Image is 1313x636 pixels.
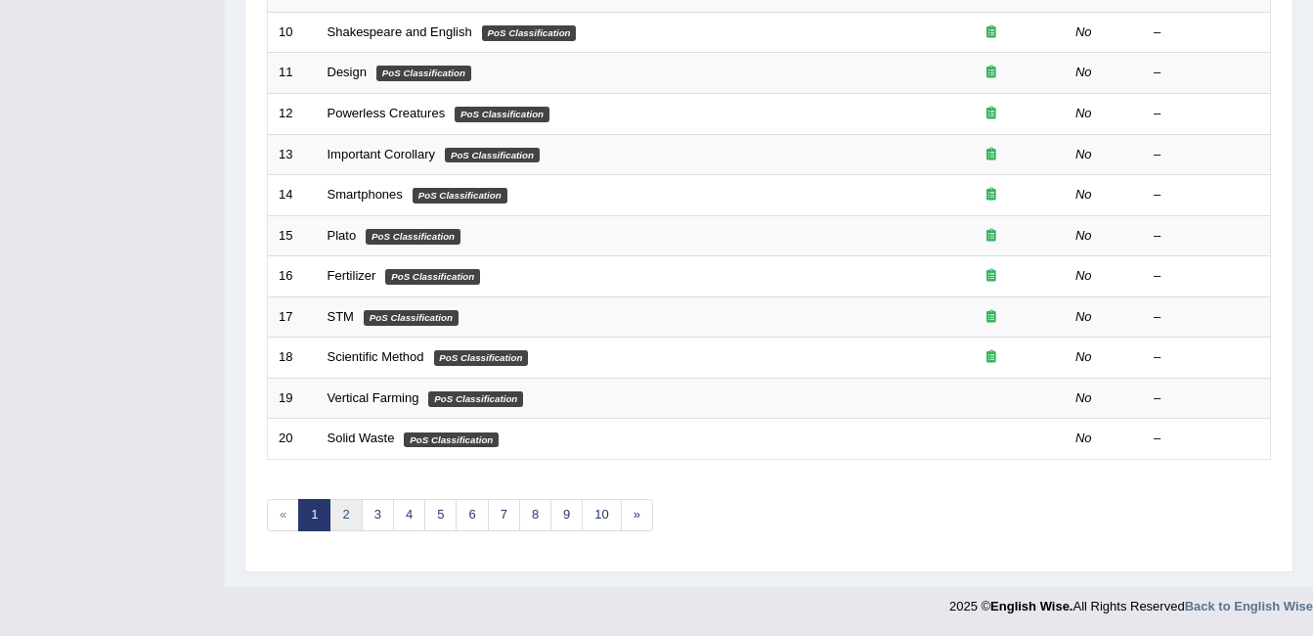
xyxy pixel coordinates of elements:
[385,269,480,285] em: PoS Classification
[366,229,460,245] em: PoS Classification
[328,24,472,39] a: Shakespeare and English
[298,499,330,531] a: 1
[328,187,403,202] a: Smartphones
[1154,267,1259,286] div: –
[268,378,317,419] td: 19
[328,309,354,324] a: STM
[929,146,1054,164] div: Exam occurring question
[1075,24,1092,39] em: No
[990,599,1072,613] strong: English Wise.
[268,215,317,256] td: 15
[949,587,1313,615] div: 2025 © All Rights Reserved
[1154,146,1259,164] div: –
[1075,349,1092,364] em: No
[456,499,488,531] a: 6
[929,64,1054,82] div: Exam occurring question
[1154,23,1259,42] div: –
[364,310,459,326] em: PoS Classification
[929,186,1054,204] div: Exam occurring question
[929,23,1054,42] div: Exam occurring question
[268,12,317,53] td: 10
[434,350,529,366] em: PoS Classification
[328,268,376,283] a: Fertilizer
[455,107,549,122] em: PoS Classification
[268,419,317,460] td: 20
[268,296,317,338] td: 17
[1154,348,1259,367] div: –
[582,499,621,531] a: 10
[1075,390,1092,405] em: No
[268,93,317,134] td: 12
[328,390,419,405] a: Vertical Farming
[328,349,424,364] a: Scientific Method
[1075,187,1092,202] em: No
[328,106,446,120] a: Powerless Creatures
[488,499,520,531] a: 7
[1154,64,1259,82] div: –
[1154,227,1259,246] div: –
[268,175,317,216] td: 14
[929,105,1054,123] div: Exam occurring question
[929,308,1054,327] div: Exam occurring question
[1075,106,1092,120] em: No
[424,499,457,531] a: 5
[268,256,317,297] td: 16
[328,65,367,79] a: Design
[929,267,1054,286] div: Exam occurring question
[404,432,499,448] em: PoS Classification
[519,499,551,531] a: 8
[1185,599,1313,613] a: Back to English Wise
[1154,308,1259,327] div: –
[929,348,1054,367] div: Exam occurring question
[1075,309,1092,324] em: No
[1154,430,1259,448] div: –
[929,227,1054,246] div: Exam occurring question
[268,134,317,175] td: 13
[267,499,299,531] span: «
[268,338,317,379] td: 18
[1075,268,1092,283] em: No
[428,391,523,407] em: PoS Classification
[393,499,425,531] a: 4
[413,188,507,204] em: PoS Classification
[621,499,653,531] a: »
[268,53,317,94] td: 11
[362,499,394,531] a: 3
[376,66,471,81] em: PoS Classification
[1154,186,1259,204] div: –
[328,228,357,243] a: Plato
[329,499,362,531] a: 2
[550,499,583,531] a: 9
[482,25,577,41] em: PoS Classification
[445,148,540,163] em: PoS Classification
[1154,105,1259,123] div: –
[1075,228,1092,243] em: No
[1075,431,1092,445] em: No
[328,147,436,161] a: Important Corollary
[328,431,395,445] a: Solid Waste
[1075,147,1092,161] em: No
[1154,389,1259,408] div: –
[1075,65,1092,79] em: No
